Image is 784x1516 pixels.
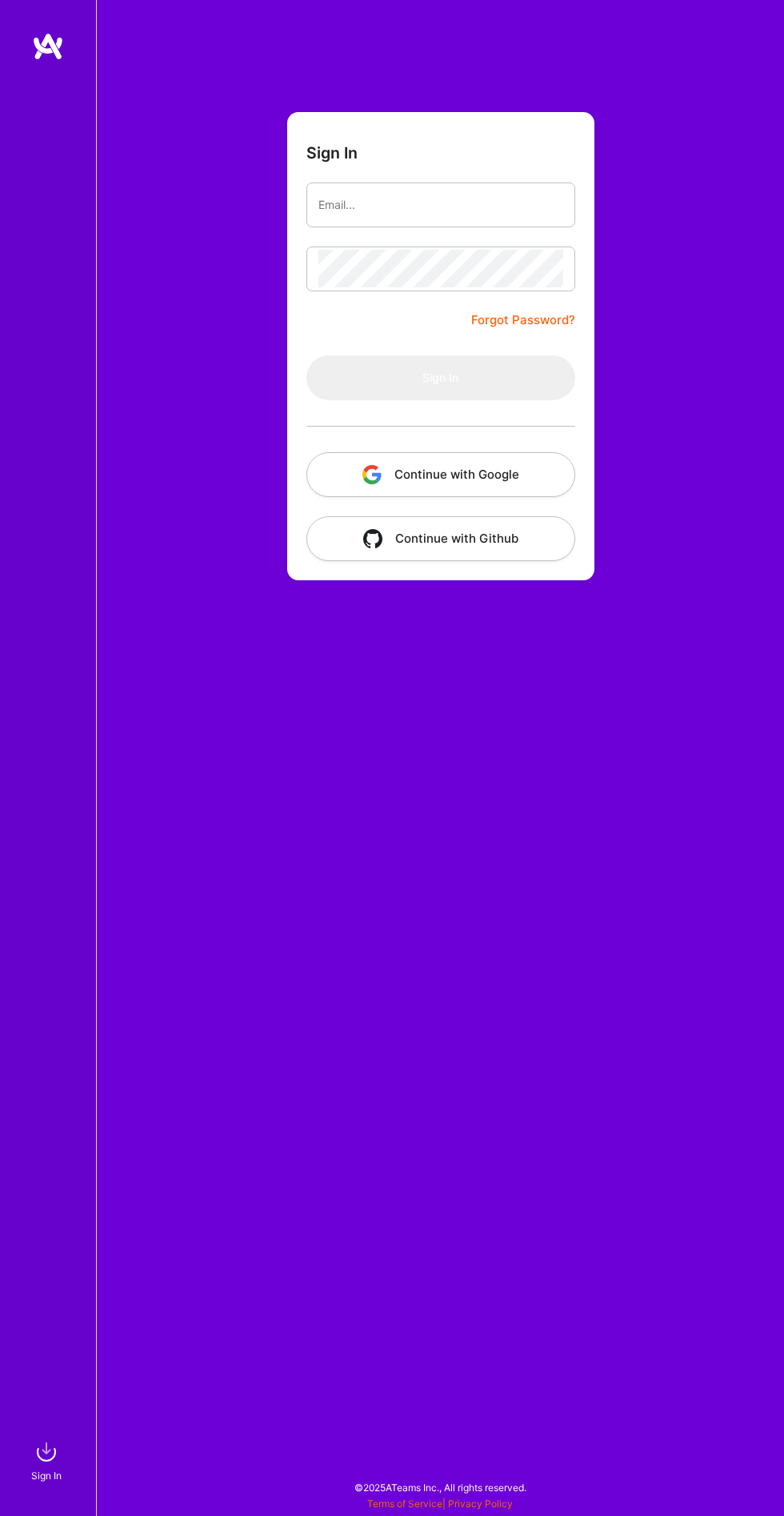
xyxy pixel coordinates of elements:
[362,465,382,484] img: icon
[367,1498,513,1510] span: |
[306,144,358,163] h3: Sign In
[96,1468,784,1508] div: © 2025 ATeams Inc., All rights reserved.
[363,529,382,548] img: icon
[367,1498,442,1510] a: Terms of Service
[306,355,575,400] button: Sign In
[31,1468,62,1484] div: Sign In
[34,1436,62,1484] a: sign inSign In
[306,452,575,497] button: Continue with Google
[471,311,575,330] a: Forgot Password?
[30,1436,62,1468] img: sign in
[318,186,563,224] input: Email...
[448,1498,513,1510] a: Privacy Policy
[32,32,64,61] img: logo
[306,516,575,561] button: Continue with Github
